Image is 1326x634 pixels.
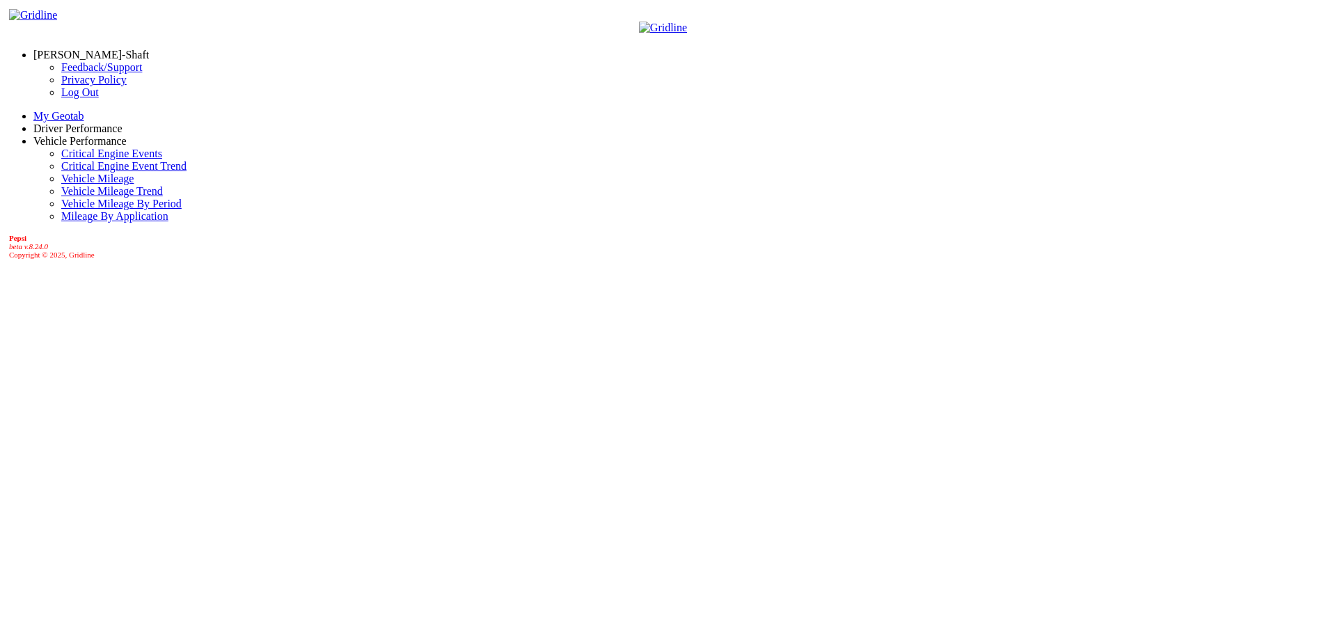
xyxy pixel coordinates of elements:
[61,148,162,159] a: Critical Engine Events
[9,234,1320,259] div: Copyright © 2025, Gridline
[9,234,26,242] b: Pepsi
[61,198,182,209] a: Vehicle Mileage By Period
[61,173,134,184] a: Vehicle Mileage
[61,74,127,86] a: Privacy Policy
[9,242,48,251] i: beta v.8.24.0
[61,61,142,73] a: Feedback/Support
[61,210,168,222] a: Mileage By Application
[33,110,84,122] a: My Geotab
[61,86,99,98] a: Log Out
[61,185,163,197] a: Vehicle Mileage Trend
[61,160,187,172] a: Critical Engine Event Trend
[639,22,687,34] img: Gridline
[33,49,149,61] a: [PERSON_NAME]-Shaft
[33,135,127,147] a: Vehicle Performance
[9,9,57,22] img: Gridline
[33,122,123,134] a: Driver Performance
